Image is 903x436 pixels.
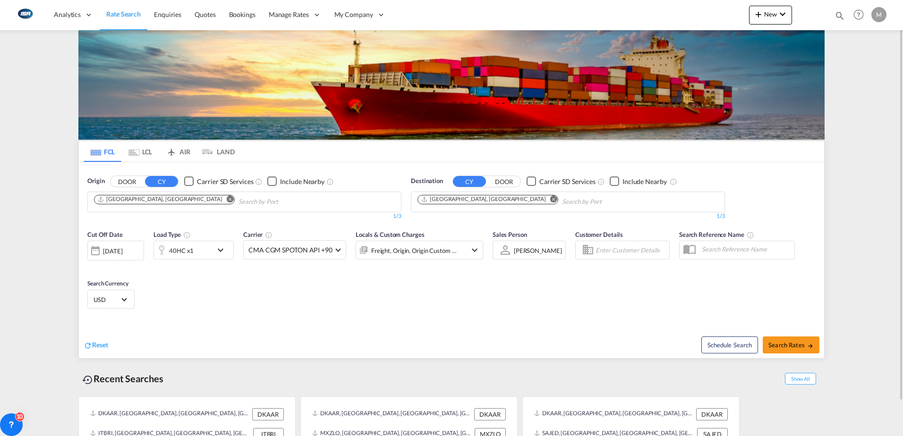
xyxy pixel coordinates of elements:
div: DKAAR [474,408,506,420]
div: DKAAR, Aarhus, Denmark, Northern Europe, Europe [312,408,472,420]
span: Bookings [229,10,256,18]
md-icon: icon-chevron-down [469,244,480,256]
div: 1/3 [87,212,401,220]
md-icon: icon-arrow-right [807,343,814,349]
div: OriginDOOR CY Checkbox No InkUnchecked: Search for CY (Container Yard) services for all selected ... [79,162,824,358]
md-pagination-wrapper: Use the left and right arrow keys to navigate between tabs [84,141,235,162]
div: Include Nearby [280,177,324,186]
md-icon: icon-plus 400-fg [753,8,764,20]
md-icon: The selected Trucker/Carrierwill be displayed in the rate results If the rates are from another f... [265,231,273,239]
span: Analytics [54,10,81,19]
div: 40HC x1icon-chevron-down [153,241,234,260]
div: icon-refreshReset [84,340,108,351]
span: Quotes [195,10,215,18]
span: USD [94,295,120,304]
span: Locals & Custom Charges [356,231,425,238]
md-tab-item: LCL [121,141,159,162]
span: Reset [92,341,108,349]
div: DKAAR [696,408,728,420]
span: Cut Off Date [87,231,123,238]
div: Bari, ITBRI [421,195,545,203]
md-icon: icon-chevron-down [215,244,231,256]
md-icon: Your search will be saved by the below given name [747,231,754,239]
div: M [871,7,886,22]
md-icon: icon-information-outline [183,231,191,239]
span: CMA CGM SPOTON API +90 [248,245,332,255]
span: New [753,10,788,18]
div: Include Nearby [622,177,667,186]
span: Load Type [153,231,191,238]
div: 1/3 [411,212,725,220]
input: Chips input. [239,194,328,210]
md-chips-wrap: Chips container. Use arrow keys to select chips. [416,192,656,210]
button: Search Ratesicon-arrow-right [763,336,819,353]
md-checkbox: Checkbox No Ink [610,176,667,186]
div: 40HC x1 [169,244,194,257]
div: Recent Searches [78,368,167,389]
div: icon-magnify [835,10,845,25]
md-icon: Unchecked: Search for CY (Container Yard) services for all selected carriers.Checked : Search for... [597,178,605,185]
span: Customer Details [575,231,623,238]
button: icon-plus 400-fgNewicon-chevron-down [749,6,792,25]
button: DOOR [111,176,144,187]
md-checkbox: Checkbox No Ink [184,176,253,186]
input: Chips input. [562,194,652,210]
button: DOOR [487,176,520,187]
span: Origin [87,176,104,186]
span: Enquiries [154,10,181,18]
input: Search Reference Name [697,242,794,256]
md-icon: Unchecked: Ignores neighbouring ports when fetching rates.Checked : Includes neighbouring ports w... [326,178,334,185]
div: Carrier SD Services [539,177,596,186]
md-icon: Unchecked: Ignores neighbouring ports when fetching rates.Checked : Includes neighbouring ports w... [670,178,677,185]
span: Rate Search [106,10,141,18]
md-checkbox: Checkbox No Ink [267,176,324,186]
md-checkbox: Checkbox No Ink [527,176,596,186]
div: Aarhus, DKAAR [97,195,222,203]
md-datepicker: Select [87,260,94,272]
div: Carrier SD Services [197,177,253,186]
div: Help [851,7,871,24]
button: CY [453,176,486,187]
md-tab-item: AIR [159,141,197,162]
span: Search Reference Name [679,231,754,238]
md-chips-wrap: Chips container. Use arrow keys to select chips. [93,192,332,210]
span: Help [851,7,867,23]
div: Freight Origin Origin Custom Factory Stuffingicon-chevron-down [356,241,483,260]
md-icon: icon-refresh [84,341,92,350]
md-tab-item: FCL [84,141,121,162]
button: Remove [544,195,558,205]
span: Search Rates [768,341,814,349]
div: [DATE] [103,247,122,255]
md-icon: icon-backup-restore [82,374,94,386]
div: [DATE] [87,241,144,260]
md-tab-item: LAND [197,141,235,162]
div: Freight Origin Origin Custom Factory Stuffing [371,244,457,257]
button: Note: By default Schedule search will only considerorigin ports, destination ports and cut off da... [701,336,758,353]
div: Press delete to remove this chip. [421,195,547,203]
span: My Company [334,10,373,19]
img: 1aa151c0c08011ec8d6f413816f9a227.png [14,4,35,25]
md-icon: icon-magnify [835,10,845,21]
button: Remove [220,195,234,205]
input: Enter Customer Details [596,243,666,257]
img: LCL+%26+FCL+BACKGROUND.png [78,30,825,140]
md-select: Sales Person: Martin Kring [513,243,563,257]
div: Press delete to remove this chip. [97,195,224,203]
div: DKAAR, Aarhus, Denmark, Northern Europe, Europe [90,408,250,420]
div: DKAAR, Aarhus, Denmark, Northern Europe, Europe [534,408,694,420]
button: CY [145,176,178,187]
span: Sales Person [493,231,527,238]
span: Manage Rates [269,10,309,19]
md-icon: icon-chevron-down [777,8,788,20]
md-select: Select Currency: $ USDUnited States Dollar [93,293,129,306]
div: [PERSON_NAME] [514,247,562,254]
span: Destination [411,176,443,186]
span: Carrier [243,231,273,238]
div: DKAAR [252,408,284,420]
md-icon: Unchecked: Search for CY (Container Yard) services for all selected carriers.Checked : Search for... [255,178,263,185]
span: Search Currency [87,280,128,287]
md-icon: icon-airplane [166,146,177,153]
span: Show All [785,373,816,385]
